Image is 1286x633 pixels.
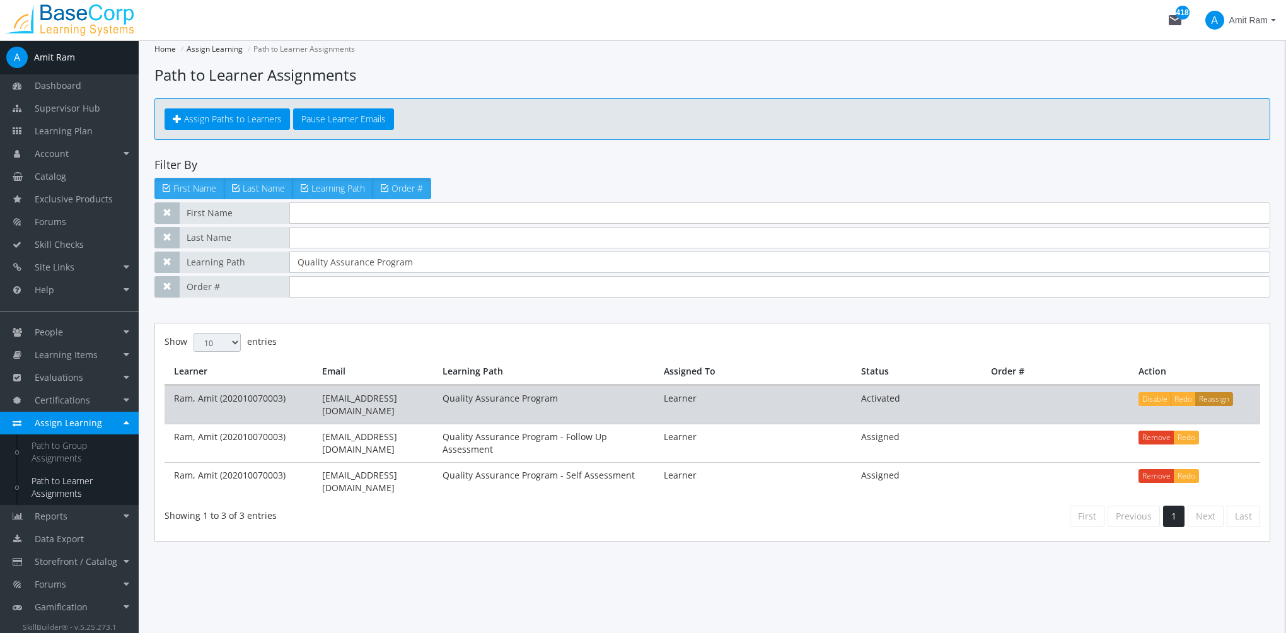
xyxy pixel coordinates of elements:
[179,276,289,298] span: Order #
[293,108,394,130] button: Pause Learner Emails
[35,284,54,296] span: Help
[1138,469,1174,483] button: Remove
[1227,506,1260,527] a: Last
[154,64,1270,86] h1: Path to Learner Assignments
[433,462,654,501] td: Quality Assurance Program - Self Assessment
[313,462,433,501] td: [EMAIL_ADDRESS][DOMAIN_NAME]
[654,359,852,385] th: Assigned To
[311,182,365,194] span: Learning Path
[654,462,852,501] td: Learner
[1108,506,1160,527] a: Previous
[301,113,386,125] span: Pause Learner Emails
[35,261,74,273] span: Site Links
[194,333,241,352] select: Showentries
[165,359,313,385] th: Learner
[165,424,313,462] td: Ram, Amit (202010070003)
[433,359,654,385] th: Learning Path
[1163,506,1185,527] a: 1
[35,371,83,383] span: Evaluations
[35,578,66,590] span: Forums
[34,51,75,64] div: Amit Ram
[179,202,289,224] span: First Name
[391,182,423,194] span: Order #
[35,148,69,160] span: Account
[313,359,433,385] th: Email
[35,238,84,250] span: Skill Checks
[187,44,243,54] a: Assign Learning
[35,193,113,205] span: Exclusive Products
[245,40,355,58] li: Path to Learner Assignments
[35,170,66,182] span: Catalog
[6,47,28,68] span: A
[19,470,139,505] a: Path to Learner Assignments
[1229,9,1268,32] span: Amit Ram
[184,113,282,125] span: Assign Paths to Learners
[165,462,313,501] td: Ram, Amit (202010070003)
[35,326,63,338] span: People
[1070,506,1104,527] a: First
[1174,431,1199,444] button: Redo
[35,125,93,137] span: Learning Plan
[1188,506,1224,527] a: Next
[654,385,852,424] td: Learner
[852,462,982,501] td: Assigned
[35,555,117,567] span: Storefront / Catalog
[165,333,277,352] label: Show entries
[154,44,176,54] a: Home
[243,182,285,194] span: Last Name
[852,424,982,462] td: Assigned
[1167,13,1183,28] mat-icon: mail
[852,385,982,424] td: Activated
[852,359,982,385] th: Status
[35,601,88,613] span: Gamification
[173,182,216,194] span: First Name
[313,385,433,424] td: [EMAIL_ADDRESS][DOMAIN_NAME]
[433,424,654,462] td: Quality Assurance Program - Follow Up Assessment
[982,359,1129,385] th: Order #
[35,533,84,545] span: Data Export
[35,79,81,91] span: Dashboard
[165,504,703,522] div: Showing 1 to 3 of 3 entries
[654,424,852,462] td: Learner
[1174,469,1199,483] button: Redo
[23,622,117,632] small: SkillBuilder® - v.5.25.273.1
[179,252,289,273] span: Learning Path
[35,349,98,361] span: Learning Items
[35,510,67,522] span: Reports
[19,434,139,470] a: Path to Group Assignments
[313,424,433,462] td: [EMAIL_ADDRESS][DOMAIN_NAME]
[433,385,654,424] td: Quality Assurance Program
[1138,431,1174,444] button: Remove
[1195,392,1233,406] button: Reassign
[35,102,100,114] span: Supervisor Hub
[1205,11,1224,30] span: A
[1138,392,1171,406] button: Disable
[165,108,290,130] a: Assign Paths to Learners
[154,159,1270,171] h4: Filter By
[165,385,313,424] td: Ram, Amit (202010070003)
[1129,359,1260,385] th: Action
[35,417,102,429] span: Assign Learning
[35,216,66,228] span: Forums
[35,394,90,406] span: Certifications
[1171,392,1196,406] button: Redo
[179,227,289,248] span: Last Name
